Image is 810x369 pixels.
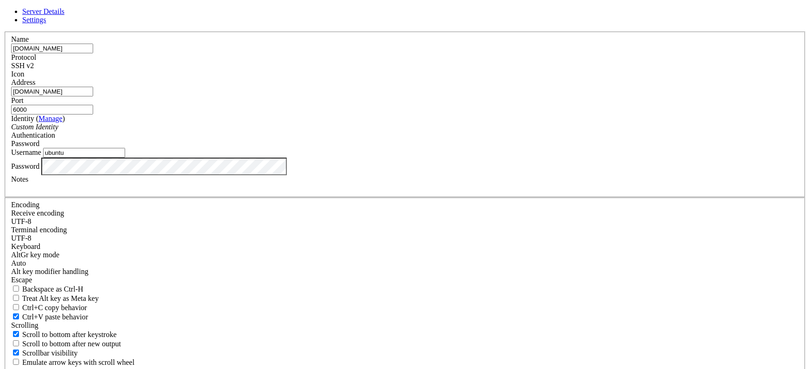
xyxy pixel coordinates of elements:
[11,70,24,78] label: Icon
[11,44,93,53] input: Server Name
[11,201,39,209] label: Encoding
[13,359,19,365] input: Emulate arrow keys with scroll wheel
[11,226,67,234] label: The default terminal encoding. ISO-2022 enables character map translations (like graphics maps). ...
[11,276,32,284] span: Escape
[11,251,59,259] label: Set the expected encoding for data received from the host. If the encodings do not match, visual ...
[11,53,36,61] label: Protocol
[22,313,88,321] span: Ctrl+V paste behavior
[22,358,134,366] span: Emulate arrow keys with scroll wheel
[11,340,121,348] label: Scroll to bottom after new output.
[22,340,121,348] span: Scroll to bottom after new output
[11,259,26,267] span: Auto
[11,162,39,170] label: Password
[36,115,65,122] span: ( )
[11,217,799,226] div: UTF-8
[11,321,38,329] label: Scrolling
[11,148,41,156] label: Username
[22,285,83,293] span: Backspace as Ctrl-H
[11,234,32,242] span: UTF-8
[11,123,58,131] i: Custom Identity
[13,286,19,292] input: Backspace as Ctrl-H
[11,175,28,183] label: Notes
[13,331,19,337] input: Scroll to bottom after keystroke
[11,259,799,267] div: Auto
[11,115,65,122] label: Identity
[38,115,63,122] a: Manage
[11,140,39,147] span: Password
[11,234,799,242] div: UTF-8
[43,148,125,158] input: Login Username
[11,313,88,321] label: Ctrl+V pastes if true, sends ^V to host if false. Ctrl+Shift+V sends ^V to host if true, pastes i...
[22,294,99,302] span: Treat Alt key as Meta key
[11,242,40,250] label: Keyboard
[11,276,799,284] div: Escape
[11,358,134,366] label: When using the alternative screen buffer, and DECCKM (Application Cursor Keys) is active, mouse w...
[11,105,93,115] input: Port Number
[22,349,78,357] span: Scrollbar visibility
[11,304,87,312] label: Ctrl-C copies if true, send ^C to host if false. Ctrl-Shift-C sends ^C to host if true, copies if...
[13,313,19,319] input: Ctrl+V paste behavior
[11,62,799,70] div: SSH v2
[22,7,64,15] a: Server Details
[11,62,34,70] span: SSH v2
[11,349,78,357] label: The vertical scrollbar mode.
[13,340,19,346] input: Scroll to bottom after new output
[22,16,46,24] a: Settings
[11,140,799,148] div: Password
[11,331,117,338] label: Whether to scroll to the bottom on any keystroke.
[11,294,99,302] label: Whether the Alt key acts as a Meta key or as a distinct Alt key.
[22,331,117,338] span: Scroll to bottom after keystroke
[13,304,19,310] input: Ctrl+C copy behavior
[11,87,93,96] input: Host Name or IP
[11,217,32,225] span: UTF-8
[11,267,89,275] label: Controls how the Alt key is handled. Escape: Send an ESC prefix. 8-Bit: Add 128 to the typed char...
[13,295,19,301] input: Treat Alt key as Meta key
[11,123,799,131] div: Custom Identity
[11,131,55,139] label: Authentication
[11,96,24,104] label: Port
[11,35,29,43] label: Name
[22,304,87,312] span: Ctrl+C copy behavior
[13,350,19,356] input: Scrollbar visibility
[11,78,35,86] label: Address
[11,209,64,217] label: Set the expected encoding for data received from the host. If the encodings do not match, visual ...
[11,285,83,293] label: If true, the backspace should send BS ('\x08', aka ^H). Otherwise the backspace key should send '...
